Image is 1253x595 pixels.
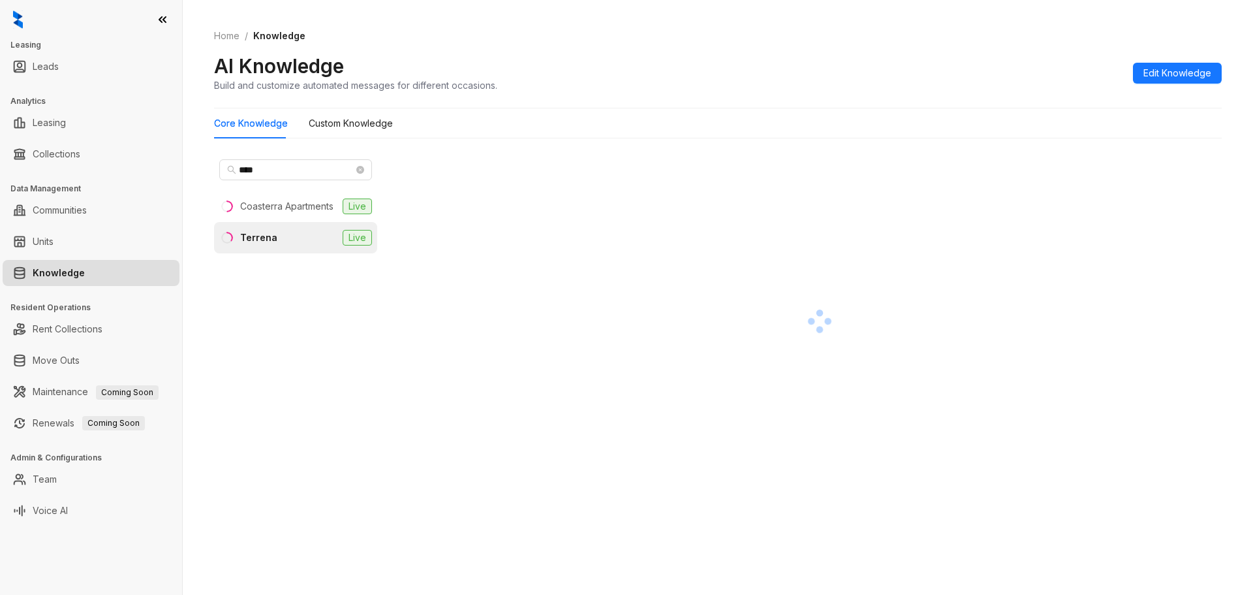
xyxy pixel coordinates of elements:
h3: Data Management [10,183,182,195]
li: / [245,29,248,43]
a: Move Outs [33,347,80,374]
a: Knowledge [33,260,85,286]
h3: Analytics [10,95,182,107]
li: Team [3,466,179,492]
a: RenewalsComing Soon [33,410,145,436]
a: Leasing [33,110,66,136]
li: Move Outs [3,347,179,374]
span: Live [343,230,372,246]
li: Renewals [3,410,179,436]
a: Leads [33,54,59,80]
img: logo [13,10,23,29]
li: Maintenance [3,379,179,405]
span: Edit Knowledge [1143,66,1211,80]
div: Custom Knowledge [309,116,393,131]
a: Voice AI [33,498,68,524]
span: close-circle [356,166,364,174]
li: Units [3,229,179,255]
h3: Resident Operations [10,302,182,314]
h2: AI Knowledge [214,54,344,78]
a: Units [33,229,54,255]
div: Core Knowledge [214,116,288,131]
h3: Leasing [10,39,182,51]
div: Build and customize automated messages for different occasions. [214,78,497,92]
a: Communities [33,197,87,223]
a: Collections [33,141,80,167]
li: Rent Collections [3,316,179,342]
li: Collections [3,141,179,167]
a: Rent Collections [33,316,102,342]
span: Knowledge [253,30,305,41]
span: Coming Soon [96,385,159,400]
div: Terrena [240,231,277,245]
span: Live [343,199,372,214]
span: Coming Soon [82,416,145,430]
span: search [227,165,236,174]
a: Team [33,466,57,492]
li: Leads [3,54,179,80]
h3: Admin & Configurations [10,452,182,464]
li: Voice AI [3,498,179,524]
li: Knowledge [3,260,179,286]
li: Communities [3,197,179,223]
a: Home [211,29,242,43]
button: Edit Knowledge [1133,63,1222,84]
div: Coasterra Apartments [240,199,333,214]
li: Leasing [3,110,179,136]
